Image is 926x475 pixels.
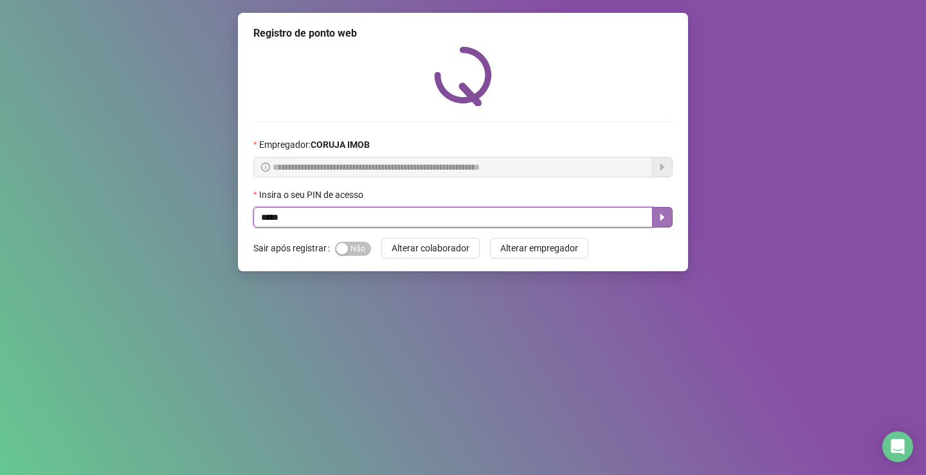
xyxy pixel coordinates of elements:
[490,238,588,258] button: Alterar empregador
[381,238,480,258] button: Alterar colaborador
[253,26,673,41] div: Registro de ponto web
[261,163,270,172] span: info-circle
[311,139,370,150] strong: CORUJA IMOB
[882,431,913,462] div: Open Intercom Messenger
[253,188,372,202] label: Insira o seu PIN de acesso
[434,46,492,106] img: QRPoint
[253,238,335,258] label: Sair após registrar
[657,212,667,222] span: caret-right
[392,241,469,255] span: Alterar colaborador
[259,138,370,152] span: Empregador :
[500,241,578,255] span: Alterar empregador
